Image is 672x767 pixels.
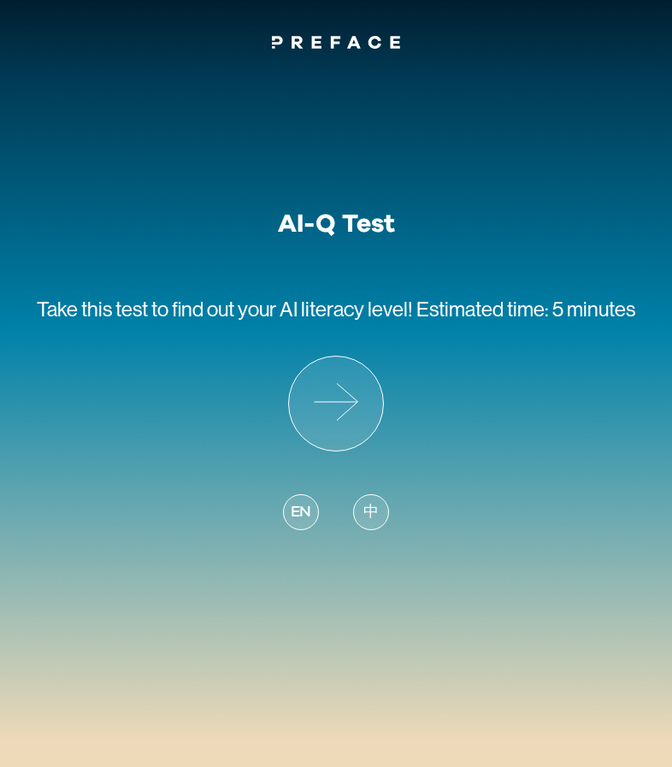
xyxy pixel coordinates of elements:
span: Take this test to [37,298,168,321]
span: Estimated time: 5 minutes [416,298,635,321]
span: EN [291,501,311,524]
span: 中 [363,501,379,524]
h1: AI-Q Test [278,209,395,239]
span: find out your AI literacy level! [172,298,413,321]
